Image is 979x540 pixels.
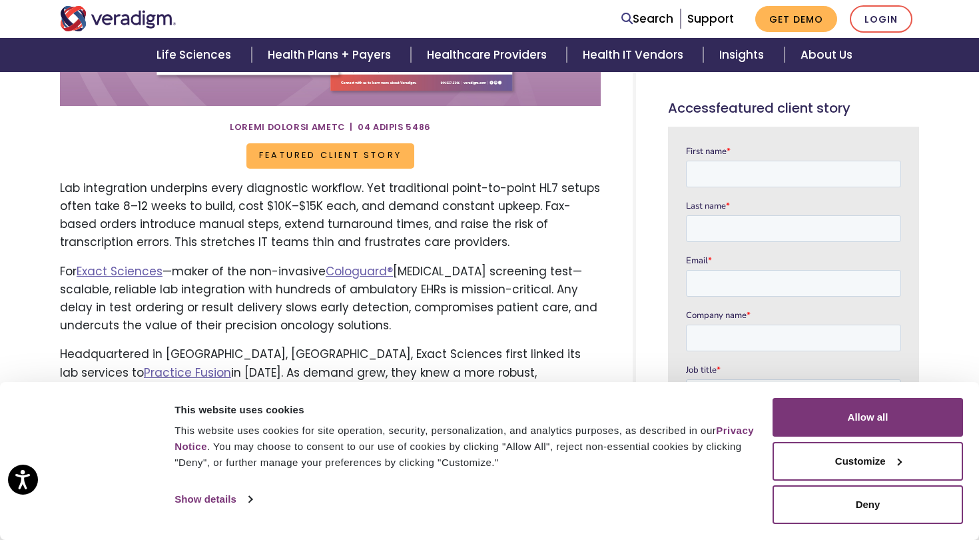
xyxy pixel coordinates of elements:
div: This website uses cookies [174,402,757,418]
a: Life Sciences [141,38,251,72]
button: Customize [773,442,963,481]
a: Health IT Vendors [567,38,703,72]
button: Allow all [773,398,963,437]
p: For —maker of the non-invasive [MEDICAL_DATA] screening test—scalable, reliable lab integration w... [60,263,601,335]
a: Exact Sciences [77,263,163,279]
span: Loremi Dolorsi Ametc | 04 Adipis 5486 [230,117,431,138]
h5: Access [668,100,919,116]
a: Health Plans + Payers [252,38,411,72]
a: Show details [174,489,252,509]
a: About Us [785,38,868,72]
div: This website uses cookies for site operation, security, personalization, and analytics purposes, ... [174,423,757,471]
span: Featured Client Story [246,143,414,169]
a: Healthcare Providers [411,38,567,72]
a: Practice Fusion [144,365,231,381]
a: Cologuard® [326,263,393,279]
p: Headquartered in [GEOGRAPHIC_DATA], [GEOGRAPHIC_DATA], Exact Sciences first linked its lab servic... [60,345,601,472]
a: Insights [703,38,784,72]
iframe: Form 0 [686,145,901,533]
a: Login [850,5,912,33]
a: Support [687,11,734,27]
span: Featured Client Story [716,99,850,117]
p: Lab integration underpins every diagnostic workflow. Yet traditional point-to-point HL7 setups of... [60,179,601,252]
img: Veradigm logo [60,6,176,31]
a: Get Demo [755,6,837,32]
button: Deny [773,485,963,524]
a: Search [621,10,673,28]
